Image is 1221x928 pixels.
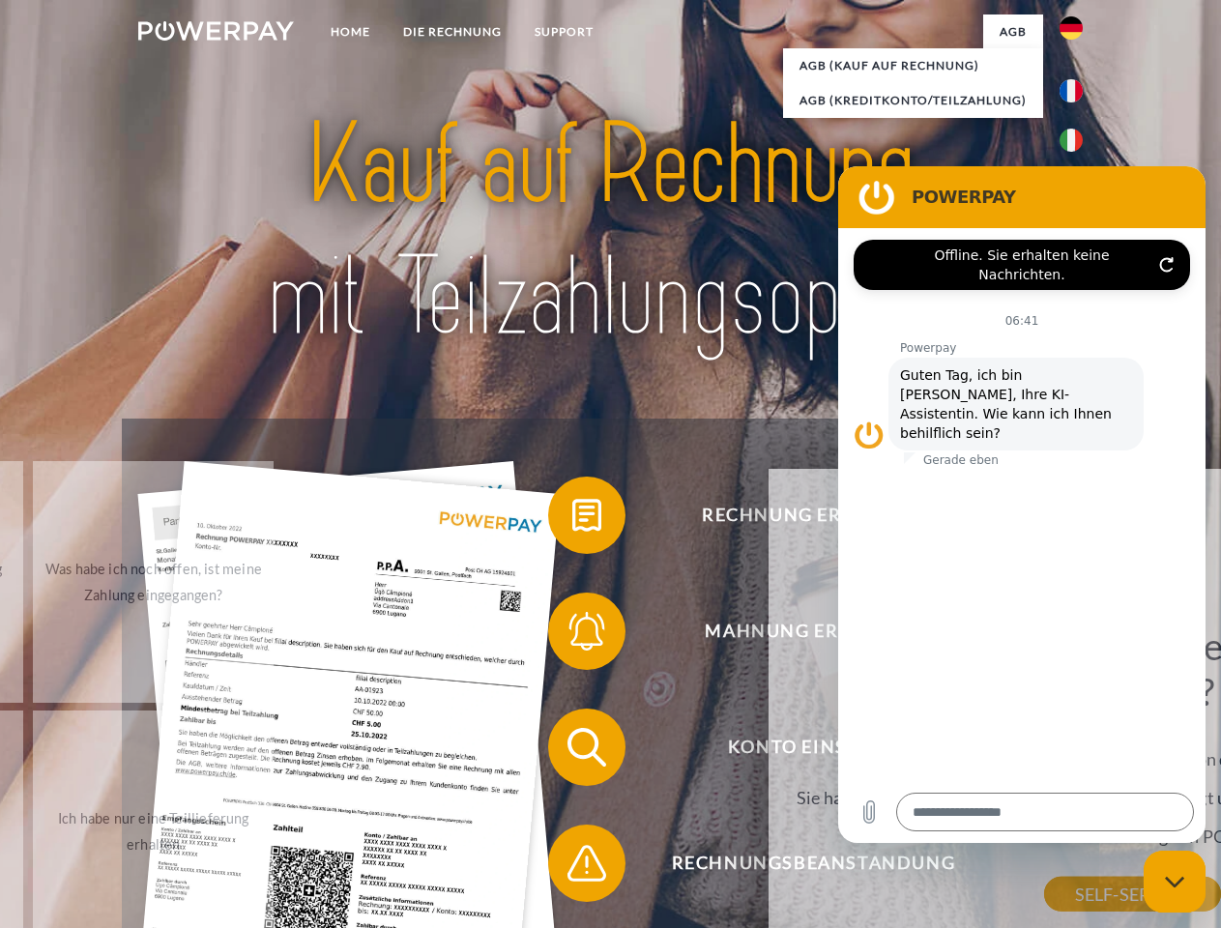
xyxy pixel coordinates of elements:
[518,14,610,49] a: SUPPORT
[1060,16,1083,40] img: de
[838,166,1206,843] iframe: Messaging-Fenster
[983,14,1043,49] a: agb
[783,83,1043,118] a: AGB (Kreditkonto/Teilzahlung)
[548,709,1051,786] button: Konto einsehen
[548,825,1051,902] button: Rechnungsbeanstandung
[185,93,1036,370] img: title-powerpay_de.svg
[387,14,518,49] a: DIE RECHNUNG
[563,723,611,771] img: qb_search.svg
[783,48,1043,83] a: AGB (Kauf auf Rechnung)
[1060,129,1083,152] img: it
[1044,877,1221,912] a: SELF-SERVICE
[44,805,262,857] div: Ich habe nur eine Teillieferung erhalten
[563,839,611,887] img: qb_warning.svg
[138,21,294,41] img: logo-powerpay-white.svg
[314,14,387,49] a: Home
[1060,79,1083,102] img: fr
[1144,851,1206,913] iframe: Schaltfläche zum Öffnen des Messaging-Fensters; Konversation läuft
